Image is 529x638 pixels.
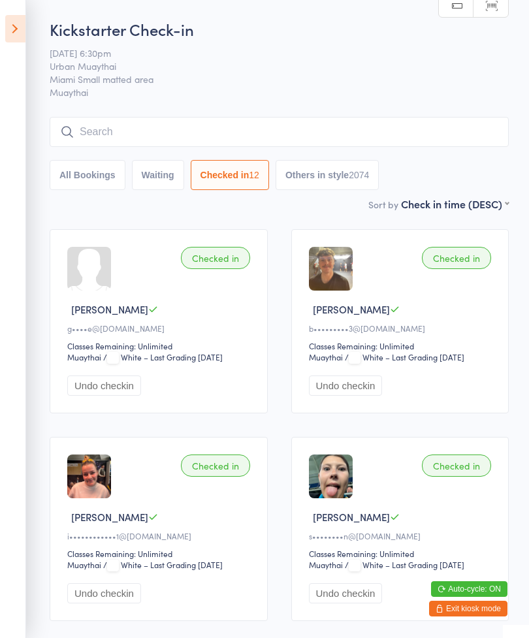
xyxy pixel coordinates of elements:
div: Checked in [422,455,491,477]
span: [DATE] 6:30pm [50,46,489,59]
div: g••••e@[DOMAIN_NAME] [67,323,254,334]
div: Classes Remaining: Unlimited [67,548,254,559]
span: [PERSON_NAME] [71,302,148,316]
span: / White – Last Grading [DATE] [345,559,464,570]
div: 2074 [349,170,369,180]
button: Undo checkin [67,375,141,396]
img: image1756370380.png [67,455,111,498]
button: Undo checkin [67,583,141,603]
div: i••••••••••••1@[DOMAIN_NAME] [67,530,254,541]
label: Sort by [368,198,398,211]
span: / White – Last Grading [DATE] [103,559,223,570]
button: Checked in12 [191,160,269,190]
span: Miami Small matted area [50,72,489,86]
button: Exit kiosk mode [429,601,507,616]
img: image1756977381.png [309,247,353,291]
div: Muaythai [67,351,101,362]
span: Urban Muaythai [50,59,489,72]
span: / White – Last Grading [DATE] [345,351,464,362]
span: Muaythai [50,86,509,99]
span: / White – Last Grading [DATE] [103,351,223,362]
div: Check in time (DESC) [401,197,509,211]
div: s••••••••n@[DOMAIN_NAME] [309,530,496,541]
div: 12 [249,170,259,180]
div: Muaythai [309,351,343,362]
button: Undo checkin [309,375,383,396]
h2: Kickstarter Check-in [50,18,509,40]
div: b•••••••••3@[DOMAIN_NAME] [309,323,496,334]
div: Checked in [181,455,250,477]
div: Muaythai [67,559,101,570]
button: Waiting [132,160,184,190]
div: Muaythai [309,559,343,570]
img: image1757556730.png [309,455,353,498]
div: Checked in [181,247,250,269]
button: Auto-cycle: ON [431,581,507,597]
span: [PERSON_NAME] [71,510,148,524]
button: Undo checkin [309,583,383,603]
span: [PERSON_NAME] [313,510,390,524]
div: Classes Remaining: Unlimited [309,548,496,559]
span: [PERSON_NAME] [313,302,390,316]
div: Checked in [422,247,491,269]
button: Others in style2074 [276,160,379,190]
div: Classes Remaining: Unlimited [67,340,254,351]
div: Classes Remaining: Unlimited [309,340,496,351]
input: Search [50,117,509,147]
button: All Bookings [50,160,125,190]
